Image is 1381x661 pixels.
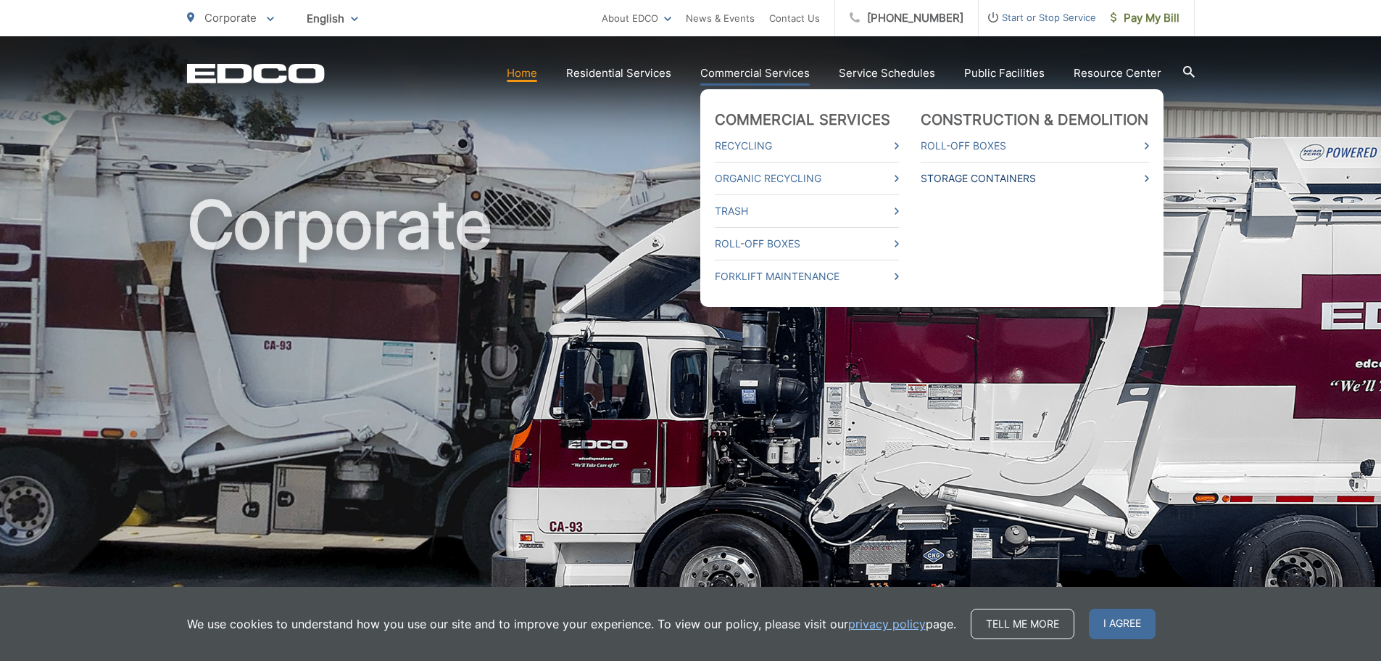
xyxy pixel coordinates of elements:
[187,615,956,633] p: We use cookies to understand how you use our site and to improve your experience. To view our pol...
[1089,609,1156,639] span: I agree
[921,137,1149,155] a: Roll-Off Boxes
[187,189,1195,648] h1: Corporate
[1074,65,1161,82] a: Resource Center
[700,65,810,82] a: Commercial Services
[839,65,935,82] a: Service Schedules
[715,111,891,128] a: Commercial Services
[566,65,671,82] a: Residential Services
[204,11,257,25] span: Corporate
[848,615,926,633] a: privacy policy
[971,609,1074,639] a: Tell me more
[715,235,899,253] a: Roll-Off Boxes
[964,65,1045,82] a: Public Facilities
[769,9,820,27] a: Contact Us
[686,9,755,27] a: News & Events
[1111,9,1179,27] span: Pay My Bill
[921,170,1149,187] a: Storage Containers
[715,170,899,187] a: Organic Recycling
[921,111,1149,128] a: Construction & Demolition
[602,9,671,27] a: About EDCO
[296,6,369,31] span: English
[715,202,899,220] a: Trash
[187,63,325,83] a: EDCD logo. Return to the homepage.
[715,268,899,285] a: Forklift Maintenance
[507,65,537,82] a: Home
[715,137,899,155] a: Recycling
